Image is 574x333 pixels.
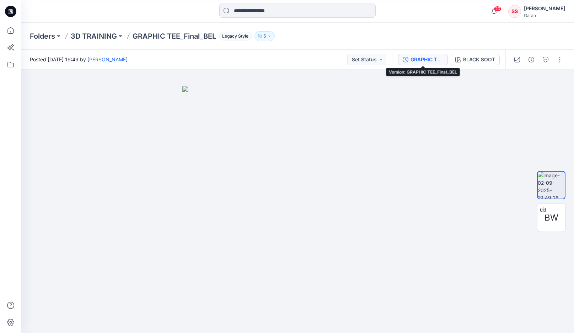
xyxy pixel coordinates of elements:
[411,56,443,63] div: GRAPHIC TEE_Final_BEL
[254,31,275,41] button: 5
[494,6,501,12] span: 20
[524,13,565,18] div: Garan
[545,211,558,224] span: BW
[87,56,128,62] a: [PERSON_NAME]
[524,4,565,13] div: [PERSON_NAME]
[538,172,565,199] img: image-02-09-2025-19:49:26
[216,31,252,41] button: Legacy Style
[398,54,448,65] button: GRAPHIC TEE_Final_BEL
[451,54,500,65] button: BLACK SOOT
[219,32,252,40] span: Legacy Style
[463,56,495,63] div: BLACK SOOT
[30,31,55,41] a: Folders
[133,31,216,41] p: GRAPHIC TEE_Final_BEL
[526,54,537,65] button: Details
[30,56,128,63] span: Posted [DATE] 19:49 by
[71,31,117,41] a: 3D TRAINING
[263,32,266,40] p: 5
[508,5,521,18] div: SS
